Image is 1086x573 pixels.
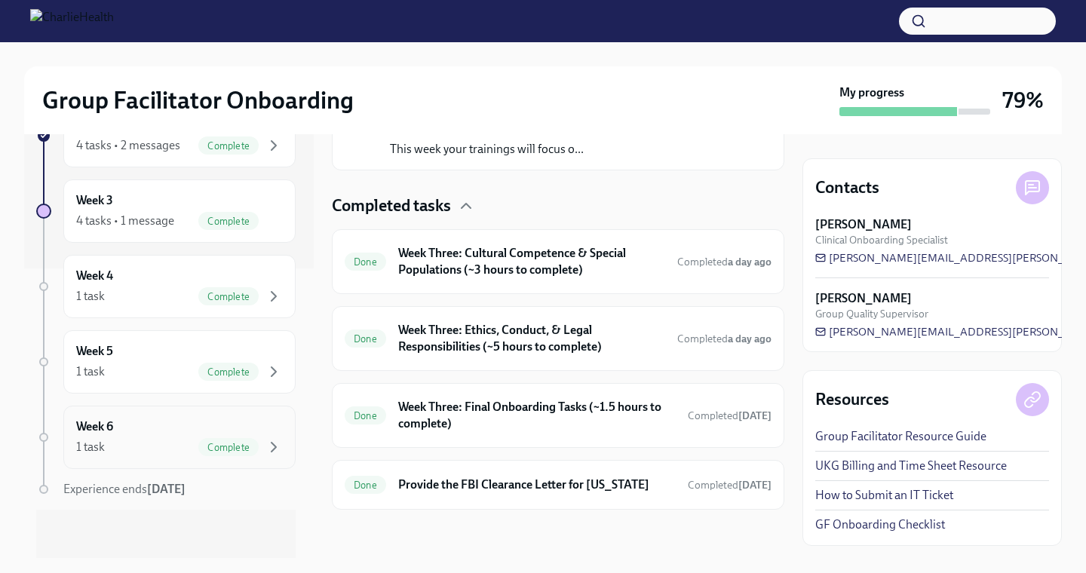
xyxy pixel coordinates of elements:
[677,255,772,269] span: August 9th, 2025 14:01
[198,216,259,227] span: Complete
[815,176,879,199] h4: Contacts
[345,480,386,491] span: Done
[76,192,113,209] h6: Week 3
[815,516,945,533] a: GF Onboarding Checklist
[76,363,105,380] div: 1 task
[36,104,296,167] a: 4 tasks • 2 messagesComplete
[688,479,772,492] span: Completed
[839,84,904,101] strong: My progress
[30,9,114,33] img: CharlieHealth
[738,409,772,422] strong: [DATE]
[688,409,772,423] span: August 10th, 2025 15:30
[688,478,772,492] span: August 10th, 2025 15:47
[345,319,772,358] a: DoneWeek Three: Ethics, Conduct, & Legal Responsibilities (~5 hours to complete)Completeda day ago
[815,216,912,233] strong: [PERSON_NAME]
[1002,87,1044,114] h3: 79%
[345,333,386,345] span: Done
[76,343,113,360] h6: Week 5
[815,458,1007,474] a: UKG Billing and Time Sheet Resource
[76,268,113,284] h6: Week 4
[398,245,665,278] h6: Week Three: Cultural Competence & Special Populations (~3 hours to complete)
[42,85,354,115] h2: Group Facilitator Onboarding
[198,366,259,378] span: Complete
[147,482,186,496] strong: [DATE]
[345,410,386,421] span: Done
[688,409,772,422] span: Completed
[677,332,772,346] span: August 9th, 2025 11:38
[76,137,180,154] div: 4 tasks • 2 messages
[398,476,676,493] h6: Provide the FBI Clearance Letter for [US_STATE]
[398,399,676,432] h6: Week Three: Final Onboarding Tasks (~1.5 hours to complete)
[36,406,296,469] a: Week 61 taskComplete
[815,428,986,445] a: Group Facilitator Resource Guide
[76,439,105,455] div: 1 task
[398,322,665,355] h6: Week Three: Ethics, Conduct, & Legal Responsibilities (~5 hours to complete)
[76,213,174,229] div: 4 tasks • 1 message
[198,140,259,152] span: Complete
[198,442,259,453] span: Complete
[677,332,772,345] span: Completed
[76,418,113,435] h6: Week 6
[677,256,772,268] span: Completed
[728,332,772,345] strong: a day ago
[345,396,772,435] a: DoneWeek Three: Final Onboarding Tasks (~1.5 hours to complete)Completed[DATE]
[815,307,928,321] span: Group Quality Supervisor
[332,195,451,217] h4: Completed tasks
[390,141,727,158] p: This week your trainings will focus o...
[76,288,105,305] div: 1 task
[345,242,772,281] a: DoneWeek Three: Cultural Competence & Special Populations (~3 hours to complete)Completeda day ago
[198,291,259,302] span: Complete
[36,330,296,394] a: Week 51 taskComplete
[36,255,296,318] a: Week 41 taskComplete
[815,290,912,307] strong: [PERSON_NAME]
[738,479,772,492] strong: [DATE]
[815,388,889,411] h4: Resources
[345,256,386,268] span: Done
[815,233,948,247] span: Clinical Onboarding Specialist
[728,256,772,268] strong: a day ago
[63,482,186,496] span: Experience ends
[345,473,772,497] a: DoneProvide the FBI Clearance Letter for [US_STATE]Completed[DATE]
[332,195,784,217] div: Completed tasks
[815,487,953,504] a: How to Submit an IT Ticket
[36,179,296,243] a: Week 34 tasks • 1 messageComplete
